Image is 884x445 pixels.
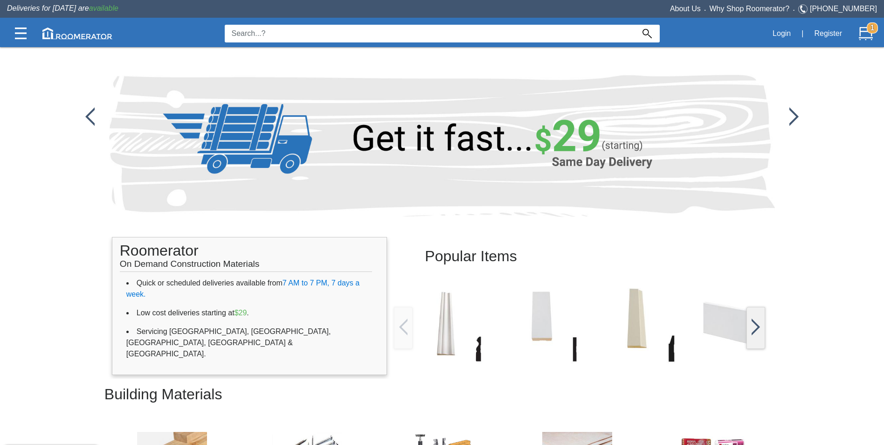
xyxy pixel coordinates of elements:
a: [PHONE_NUMBER] [810,5,877,13]
img: Telephone.svg [798,3,810,15]
img: roomerator-logo.svg [42,28,112,39]
button: Register [809,24,847,43]
img: /app/images/Buttons/favicon.jpg [399,319,407,335]
span: 7 AM to 7 PM, 7 days a week. [126,279,359,298]
button: Login [767,24,796,43]
li: Servicing [GEOGRAPHIC_DATA], [GEOGRAPHIC_DATA], [GEOGRAPHIC_DATA], [GEOGRAPHIC_DATA] & [GEOGRAPHI... [126,322,373,363]
img: /app/images/Buttons/favicon.jpg [752,319,760,335]
img: /app/images/Buttons/favicon.jpg [789,107,799,126]
span: On Demand Construction Materials [120,254,260,269]
img: Search_Icon.svg [642,29,652,38]
img: Categories.svg [15,28,27,39]
img: /app/images/Buttons/favicon.jpg [596,283,678,364]
h1: Roomerator [120,237,372,272]
span: Deliveries for [DATE] are [7,4,118,12]
span: • [701,8,710,12]
img: /app/images/Buttons/favicon.jpg [85,107,95,126]
h2: Popular Items [425,241,734,272]
span: available [89,4,118,12]
li: Low cost deliveries starting at . [126,304,373,322]
a: Why Shop Roomerator? [710,5,790,13]
a: About Us [670,5,701,13]
img: /app/images/Buttons/favicon.jpg [692,283,773,364]
input: Search...? [225,25,635,42]
strong: 1 [867,22,878,34]
li: Quick or scheduled deliveries available from [126,274,373,304]
div: | [796,23,809,44]
img: /app/images/Buttons/favicon.jpg [501,283,582,364]
span: $29 [235,309,247,317]
img: Cart.svg [859,27,873,41]
h2: Building Materials [104,379,780,410]
img: /app/images/Buttons/favicon.jpg [405,283,487,364]
span: • [789,8,798,12]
